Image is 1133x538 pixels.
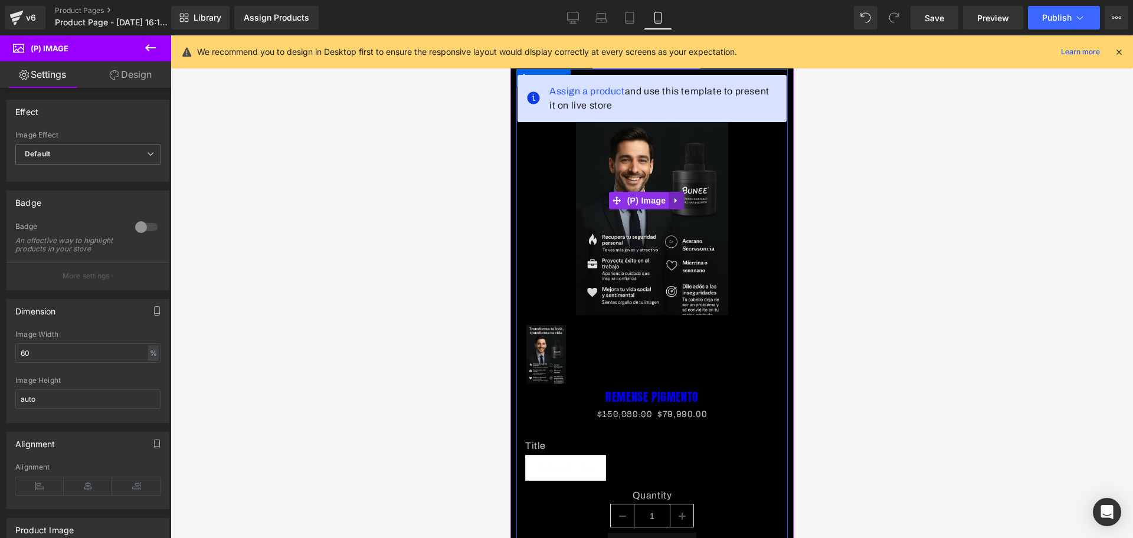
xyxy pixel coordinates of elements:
div: An effective way to highlight products in your store [15,237,122,253]
a: Design [88,61,173,88]
label: Title [15,405,268,419]
a: Laptop [587,6,615,29]
span: (P) Image [114,156,159,174]
b: Default [25,149,50,158]
button: Publish [1028,6,1100,29]
div: Image Effect [15,131,161,139]
span: (P) Image [31,44,68,53]
span: $79,990.00 [147,371,197,387]
button: Undo [854,6,877,29]
span: and use this template to present it on live store [39,49,267,77]
div: Badge [15,191,41,208]
div: Badge [15,222,123,234]
a: Desktop [559,6,587,29]
button: Redo [882,6,906,29]
span: Assign a product [39,51,114,61]
a: Tablet [615,6,644,29]
span: Product Page - [DATE] 16:13:05 [55,18,168,27]
a: Mobile [644,6,672,29]
input: auto [15,343,161,363]
p: More settings [63,271,110,281]
img: REMENSE PIGMENTO [66,51,218,280]
button: Add To Cart [97,497,186,525]
div: Alignment [15,432,55,449]
a: v6 [5,6,45,29]
div: v6 [24,10,38,25]
div: Assign Products [244,13,309,22]
span: $159,980.00 [87,374,142,383]
a: Expand / Collapse [45,34,60,51]
button: More settings [7,262,169,290]
span: Save [925,12,944,24]
a: Expand / Collapse [175,16,191,34]
div: Open Intercom Messenger [1093,498,1121,526]
button: More [1105,6,1128,29]
a: Learn more [1056,45,1105,59]
div: Image Width [15,330,161,339]
a: REMENSE PIGMENTO [16,290,59,352]
img: REMENSE PIGMENTO [16,290,55,349]
p: We recommend you to design in Desktop first to ensure the responsive layout would display correct... [197,45,737,58]
div: Alignment [15,463,161,471]
div: Image Height [15,376,161,385]
span: Preview [977,12,1009,24]
a: REMENSE PIGMENTO [95,355,188,369]
label: Quantity [15,454,268,468]
span: Product [97,16,176,34]
input: auto [15,389,161,409]
span: Library [194,12,221,23]
a: Preview [963,6,1023,29]
div: Effect [15,100,38,117]
span: Default Title [27,420,83,445]
div: Dimension [15,300,56,316]
div: % [148,345,159,361]
span: Row [21,34,45,51]
a: Product Pages [55,6,191,15]
div: Product Image [15,519,74,535]
span: Publish [1042,13,1072,22]
a: New Library [171,6,230,29]
a: Expand / Collapse [158,156,173,174]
